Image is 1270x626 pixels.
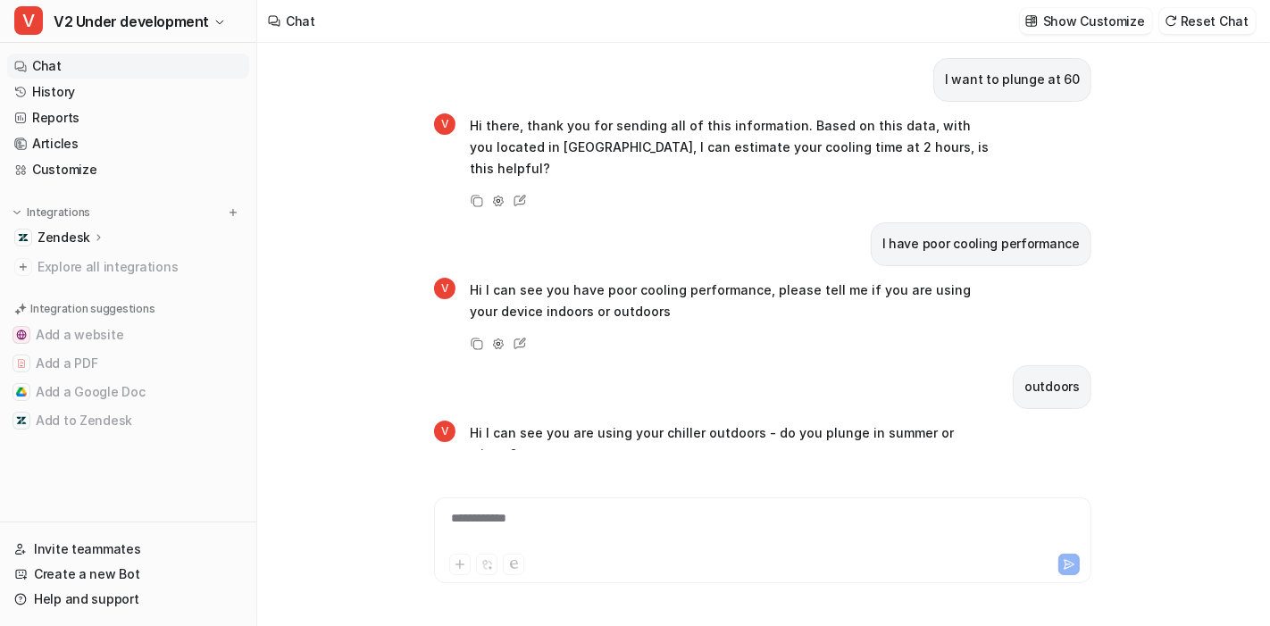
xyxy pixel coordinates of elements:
[7,204,96,221] button: Integrations
[54,9,209,34] span: V2 Under development
[945,69,1080,90] p: I want to plunge at 60
[1020,8,1152,34] button: Show Customize
[38,229,90,246] p: Zendesk
[7,562,249,587] a: Create a new Bot
[7,255,249,280] a: Explore all integrations
[30,301,155,317] p: Integration suggestions
[7,321,249,349] button: Add a websiteAdd a website
[7,349,249,378] button: Add a PDFAdd a PDF
[1159,8,1256,34] button: Reset Chat
[7,105,249,130] a: Reports
[27,205,90,220] p: Integrations
[1025,14,1038,28] img: customize
[470,422,992,465] p: Hi I can see you are using your chiller outdoors - do you plunge in summer or winter?
[11,206,23,219] img: expand menu
[7,54,249,79] a: Chat
[7,537,249,562] a: Invite teammates
[470,115,992,179] p: Hi there, thank you for sending all of this information. Based on this data, with you located in ...
[882,233,1080,255] p: I have poor cooling performance
[470,280,992,322] p: Hi I can see you have poor cooling performance, please tell me if you are using your device indoo...
[7,378,249,406] button: Add a Google DocAdd a Google Doc
[7,406,249,435] button: Add to ZendeskAdd to Zendesk
[7,131,249,156] a: Articles
[14,6,43,35] span: V
[1043,12,1145,30] p: Show Customize
[1165,14,1177,28] img: reset
[1024,376,1080,397] p: outdoors
[434,278,455,299] span: V
[434,113,455,135] span: V
[286,12,315,30] div: Chat
[16,415,27,426] img: Add to Zendesk
[434,421,455,442] span: V
[14,258,32,276] img: explore all integrations
[16,387,27,397] img: Add a Google Doc
[38,253,242,281] span: Explore all integrations
[227,206,239,219] img: menu_add.svg
[18,232,29,243] img: Zendesk
[7,157,249,182] a: Customize
[16,330,27,340] img: Add a website
[7,587,249,612] a: Help and support
[7,79,249,104] a: History
[16,358,27,369] img: Add a PDF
